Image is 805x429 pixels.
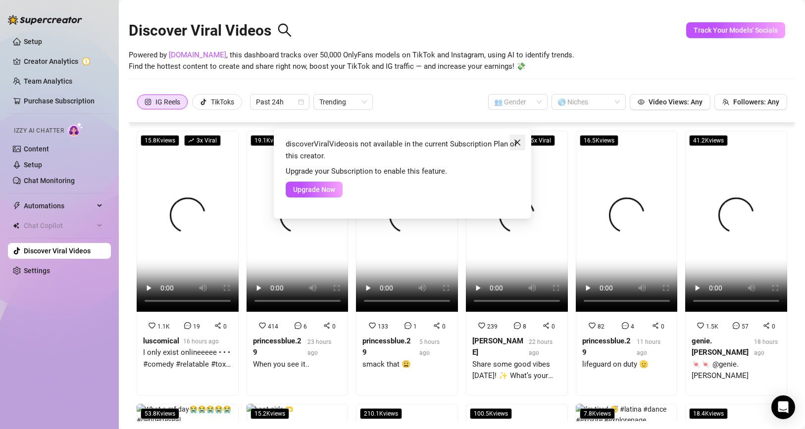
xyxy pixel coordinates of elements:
[286,182,343,197] button: Upgrade Now
[771,395,795,419] div: Open Intercom Messenger
[509,135,525,150] button: Close
[286,167,447,176] span: Upgrade your Subscription to enable this feature.
[293,186,335,193] span: Upgrade Now
[286,140,517,160] span: discoverViralVideos is not available in the current Subscription Plan of this creator.
[513,139,521,146] span: close
[509,139,525,146] span: Close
